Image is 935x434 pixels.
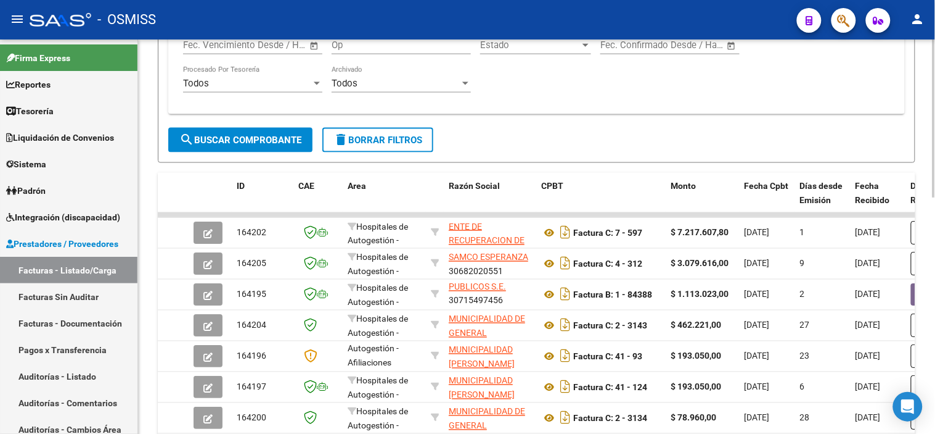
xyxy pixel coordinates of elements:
span: Todos [332,78,357,89]
strong: $ 193.050,00 [671,351,721,361]
span: Hospitales de Autogestión - Afiliaciones [348,252,408,291]
span: [DATE] [745,351,770,361]
span: 6 [800,382,805,392]
span: Hospitales de Autogestión - Afiliaciones [348,330,408,368]
mat-icon: menu [10,12,25,27]
span: MUNICIPALIDAD [PERSON_NAME][GEOGRAPHIC_DATA] [449,345,532,383]
span: 164204 [237,320,266,330]
span: 164197 [237,382,266,392]
datatable-header-cell: Razón Social [444,173,536,227]
strong: Factura C: 2 - 3134 [573,414,647,424]
strong: Factura C: 41 - 93 [573,352,642,362]
span: [DATE] [745,259,770,269]
span: Hospitales de Autogestión - Afiliaciones [348,376,408,414]
span: Hospitales de Autogestión - Afiliaciones [348,314,408,353]
div: 30718615700 [449,220,531,246]
span: 27 [800,320,810,330]
button: Open calendar [725,39,739,53]
span: Hospitales de Autogestión - Afiliaciones [348,283,408,322]
span: CAE [298,181,314,191]
span: Padrón [6,184,46,198]
strong: Factura C: 41 - 124 [573,383,647,393]
span: Firma Express [6,51,70,65]
input: Start date [183,40,223,51]
span: Integración (discapacidad) [6,211,120,224]
span: Estado [480,40,580,51]
span: 164202 [237,228,266,238]
span: [DATE] [745,413,770,423]
span: Reportes [6,78,51,91]
span: 28 [800,413,810,423]
span: FACTURACION Y COBRANZA DE LOS EFECTORES PUBLICOS S.E. [449,240,524,291]
span: ENTE DE RECUPERACION DE FONDOS PARA EL FORTALECIMIENTO DEL SISTEMA DE SALUD DE MENDOZA (REFORSAL)... [449,222,530,316]
span: MUNICIPALIDAD DE GENERAL [PERSON_NAME] [449,314,525,353]
datatable-header-cell: Monto [666,173,740,227]
span: CPBT [541,181,563,191]
strong: $ 193.050,00 [671,382,721,392]
input: End date [651,40,711,51]
strong: Factura B: 1 - 84388 [573,290,652,300]
span: Borrar Filtros [333,135,422,146]
span: Todos [183,78,209,89]
span: [DATE] [855,351,881,361]
span: Monto [671,181,696,191]
div: 30999003156 [449,374,531,400]
span: Razón Social [449,181,500,191]
mat-icon: delete [333,132,348,147]
strong: Factura C: 7 - 597 [573,228,642,238]
datatable-header-cell: CAE [293,173,343,227]
span: [DATE] [745,290,770,299]
span: ID [237,181,245,191]
div: 30999000874 [449,405,531,431]
span: Tesorería [6,104,54,118]
datatable-header-cell: Días desde Emisión [795,173,851,227]
span: 164205 [237,259,266,269]
mat-icon: person [910,12,925,27]
span: Prestadores / Proveedores [6,237,118,251]
i: Descargar documento [557,315,573,335]
div: 30682020551 [449,251,531,277]
div: Open Intercom Messenger [893,392,923,422]
datatable-header-cell: Fecha Recibido [851,173,906,227]
span: SAMCO ESPERANZA [449,252,528,262]
strong: $ 1.113.023,00 [671,290,729,299]
span: 164195 [237,290,266,299]
i: Descargar documento [557,377,573,397]
i: Descargar documento [557,346,573,366]
input: End date [234,40,294,51]
span: 2 [800,290,805,299]
strong: Factura C: 2 - 3143 [573,321,647,331]
mat-icon: search [179,132,194,147]
div: 30715497456 [449,282,531,307]
span: [DATE] [855,259,881,269]
strong: $ 78.960,00 [671,413,716,423]
datatable-header-cell: ID [232,173,293,227]
span: 164196 [237,351,266,361]
span: [DATE] [855,228,881,238]
strong: Factura C: 4 - 312 [573,259,642,269]
i: Descargar documento [557,254,573,273]
i: Descargar documento [557,223,573,243]
span: 164200 [237,413,266,423]
div: 30999003156 [449,343,531,369]
span: Hospitales de Autogestión - Afiliaciones [348,222,408,260]
span: 9 [800,259,805,269]
span: Sistema [6,157,46,171]
span: 23 [800,351,810,361]
span: [DATE] [855,290,881,299]
button: Borrar Filtros [322,128,433,152]
i: Descargar documento [557,408,573,428]
datatable-header-cell: Fecha Cpbt [740,173,795,227]
strong: $ 7.217.607,80 [671,228,729,238]
span: [DATE] [855,320,881,330]
span: Liquidación de Convenios [6,131,114,144]
span: 1 [800,228,805,238]
div: 30999000874 [449,312,531,338]
span: [DATE] [855,413,881,423]
span: [DATE] [855,382,881,392]
strong: $ 3.079.616,00 [671,259,729,269]
i: Descargar documento [557,285,573,304]
span: [DATE] [745,320,770,330]
span: [DATE] [745,228,770,238]
datatable-header-cell: CPBT [536,173,666,227]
